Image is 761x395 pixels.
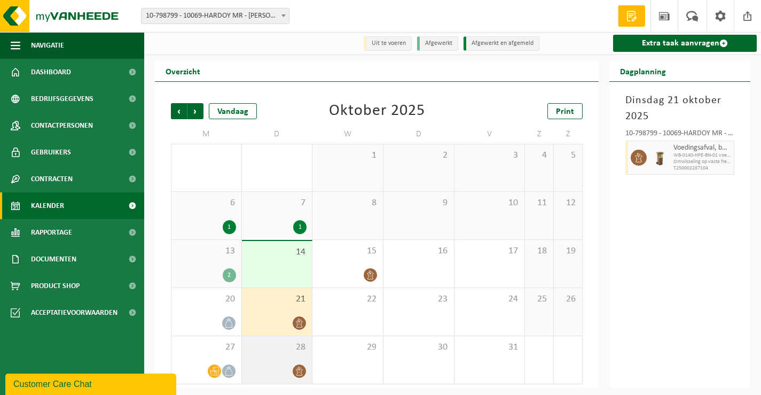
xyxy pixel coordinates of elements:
[171,103,187,119] span: Vorige
[31,139,71,166] span: Gebruikers
[31,192,64,219] span: Kalender
[31,299,117,326] span: Acceptatievoorwaarden
[364,36,412,51] li: Uit te voeren
[293,220,307,234] div: 1
[177,342,236,353] span: 27
[525,125,554,144] td: Z
[559,150,577,161] span: 5
[318,342,378,353] span: 29
[247,197,307,209] span: 7
[31,219,72,246] span: Rapportage
[417,36,458,51] li: Afgewerkt
[318,150,378,161] span: 1
[31,166,73,192] span: Contracten
[31,59,71,86] span: Dashboard
[625,130,734,141] div: 10-798799 - 10069-HARDOY MR - [PERSON_NAME]
[177,197,236,209] span: 6
[673,152,731,159] span: WB-0140-HPE-BN-01 voedingsafval, onverpakt
[460,245,520,257] span: 17
[187,103,203,119] span: Volgende
[613,35,757,52] a: Extra taak aanvragen
[625,92,734,125] h3: Dinsdag 21 oktober 2025
[389,245,449,257] span: 16
[247,342,307,353] span: 28
[454,125,525,144] td: V
[155,60,211,81] h2: Overzicht
[389,150,449,161] span: 2
[460,150,520,161] span: 3
[223,220,236,234] div: 1
[389,342,449,353] span: 30
[318,245,378,257] span: 15
[389,197,449,209] span: 9
[247,246,307,258] span: 14
[460,197,520,209] span: 10
[673,159,731,165] span: Omwisseling op vaste frequentie (incl. verwerking)
[142,9,289,24] span: 10-798799 - 10069-HARDOY MR - ARDOOIE
[609,60,677,81] h2: Dagplanning
[559,197,577,209] span: 12
[559,293,577,305] span: 26
[329,103,425,119] div: Oktober 2025
[31,246,76,273] span: Documenten
[177,245,236,257] span: 13
[177,293,236,305] span: 20
[242,125,313,144] td: D
[318,197,378,209] span: 8
[673,144,731,152] span: Voedingsafval, bevat producten van dierlijke oorsprong, onverpakt, categorie 3
[31,273,80,299] span: Product Shop
[673,165,731,172] span: T250002287104
[464,36,539,51] li: Afgewerkt en afgemeld
[559,245,577,257] span: 19
[389,293,449,305] span: 23
[209,103,257,119] div: Vandaag
[460,342,520,353] span: 31
[530,197,548,209] span: 11
[247,293,307,305] span: 21
[530,245,548,257] span: 18
[223,268,236,282] div: 2
[547,103,583,119] a: Print
[312,125,383,144] td: W
[141,8,289,24] span: 10-798799 - 10069-HARDOY MR - ARDOOIE
[554,125,583,144] td: Z
[31,32,64,59] span: Navigatie
[530,150,548,161] span: 4
[530,293,548,305] span: 25
[556,107,574,116] span: Print
[171,125,242,144] td: M
[383,125,454,144] td: D
[318,293,378,305] span: 22
[652,150,668,166] img: WB-0140-HPE-BN-01
[31,86,93,112] span: Bedrijfsgegevens
[31,112,93,139] span: Contactpersonen
[460,293,520,305] span: 24
[5,371,178,395] iframe: chat widget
